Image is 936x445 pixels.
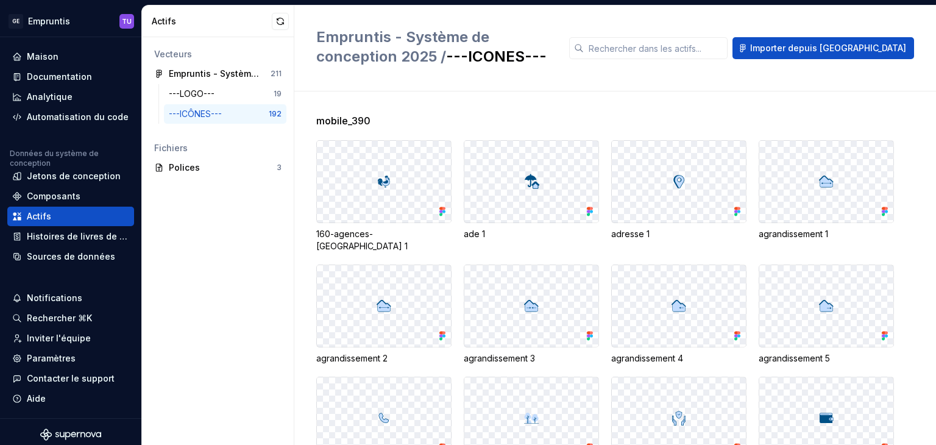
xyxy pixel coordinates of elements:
a: Maison [7,47,134,66]
font: ---ICONES--- [446,48,547,65]
button: Importer depuis [GEOGRAPHIC_DATA] [732,37,914,59]
font: Jetons de conception [27,171,121,181]
font: Aide [27,393,46,404]
font: agrandissement 2 [316,353,388,363]
font: 19 [274,89,282,98]
a: Jetons de conception [7,166,134,186]
font: Notifications [27,293,82,303]
font: mobile_390 [316,115,370,127]
font: Paramètres [27,353,76,363]
font: Empruntis - Système de conception 2025 / [316,28,489,65]
font: agrandissement 3 [464,353,535,363]
button: GEEmpruntisTU [2,8,139,34]
a: Analytique [7,87,134,107]
font: Polices [169,162,200,173]
font: Histoires de livres de contes [27,231,149,241]
font: agrandissement 5 [759,353,830,363]
font: 211 [271,69,282,78]
font: Rechercher ⌘K [27,313,92,323]
button: Aide [7,389,134,408]
font: adresse 1 [611,229,650,239]
input: Rechercher dans les actifs... [584,37,728,59]
a: Inviter l'équipe [7,329,134,348]
font: Automatisation du code [27,112,129,122]
font: agrandissement 1 [759,229,828,239]
a: Histoires de livres de contes [7,227,134,246]
font: ade 1 [464,229,485,239]
font: Composants [27,191,80,201]
font: Empruntis [28,16,70,26]
svg: Logo Supernova [40,429,101,441]
font: Contacter le support [27,373,115,383]
font: Fichiers [154,143,188,153]
button: Contacter le support [7,369,134,388]
a: Empruntis - Système de conception 2025211 [149,64,286,84]
a: Documentation [7,67,134,87]
font: Sources de données [27,251,115,262]
font: 192 [269,109,282,118]
a: Polices3 [149,158,286,177]
font: ---LOGO--- [169,88,214,99]
a: Automatisation du code [7,107,134,127]
a: Actifs [7,207,134,226]
a: Paramètres [7,349,134,368]
a: ---LOGO---19 [164,84,286,104]
button: Notifications [7,288,134,308]
font: 160-agences-[GEOGRAPHIC_DATA] 1 [316,229,408,251]
font: Documentation [27,71,92,82]
button: Rechercher ⌘K [7,308,134,328]
font: Vecteurs [154,49,192,59]
font: ---ICÔNES--- [169,109,222,119]
font: 3 [277,163,282,172]
font: GE [12,18,19,24]
font: Actifs [27,211,51,221]
font: Actifs [152,16,176,26]
a: Composants [7,187,134,206]
font: Données du système de conception [10,149,99,168]
a: ---ICÔNES---192 [164,104,286,124]
font: Empruntis - Système de conception 2025 [169,68,344,79]
font: Maison [27,51,58,62]
font: Inviter l'équipe [27,333,91,343]
a: Sources de données [7,247,134,266]
font: Importer depuis [GEOGRAPHIC_DATA] [750,43,906,53]
font: TU [122,18,132,25]
font: agrandissement 4 [611,353,683,363]
font: Analytique [27,91,73,102]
